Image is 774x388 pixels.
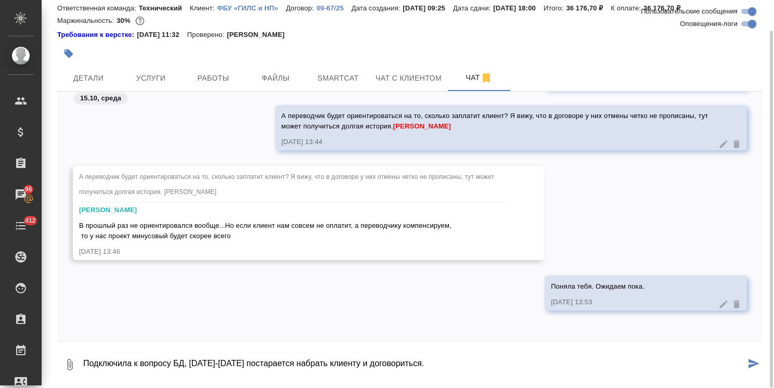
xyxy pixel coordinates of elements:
span: [PERSON_NAME] [393,122,451,130]
span: Детали [63,72,113,85]
span: Услуги [126,72,176,85]
p: Итого: [544,4,566,12]
p: 36 176,70 ₽ [643,4,688,12]
span: Оповещения-логи [680,19,738,29]
p: Клиент: [190,4,217,12]
div: [DATE] 13:46 [79,247,508,257]
span: А переводчик будет ориентироваться на то, сколько заплатит клиент? Я вижу, что в договоре у них о... [79,173,496,196]
p: [DATE] 11:32 [137,30,187,40]
p: Договор: [286,4,317,12]
p: Проверено: [187,30,227,40]
p: ФБУ «ГИЛС и НП» [217,4,286,12]
a: Требования к верстке: [57,30,137,40]
a: 96 [3,182,39,208]
p: 15.10, среда [80,93,121,104]
p: 36 176,70 ₽ [566,4,611,12]
div: [PERSON_NAME] [79,205,508,215]
span: Работы [188,72,238,85]
a: ФБУ «ГИЛС и НП» [217,3,286,12]
span: Чат с клиентом [376,72,442,85]
span: Smartcat [313,72,363,85]
div: [DATE] 13:53 [551,297,711,307]
p: 09-67/25 [316,4,351,12]
p: Дата сдачи: [453,4,493,12]
span: 412 [19,215,42,226]
p: 30% [117,17,133,24]
p: Технический [139,4,190,12]
a: 412 [3,213,39,239]
span: Поняла тебя. Ожидаем пока. [551,282,644,290]
div: Нажми, чтобы открыть папку с инструкцией [57,30,137,40]
span: Чат [454,71,504,84]
p: Ответственная команда: [57,4,139,12]
div: [DATE] 13:44 [281,137,711,147]
span: А переводчик будет ориентироваться на то, сколько заплатит клиент? Я вижу, что в договоре у них о... [281,112,710,130]
p: [PERSON_NAME] [227,30,292,40]
button: 21000.00 RUB; [133,14,147,28]
svg: Отписаться [480,72,493,84]
span: В прошлый раз не ориентировался вообще...Но если клиент нам совсем не оплатит, а переводчику комп... [79,222,451,240]
p: Маржинальность: [57,17,117,24]
span: Пользовательские сообщения [641,6,738,17]
span: Файлы [251,72,301,85]
p: К оплате: [611,4,643,12]
p: [DATE] 09:25 [403,4,453,12]
button: Добавить тэг [57,42,80,65]
p: Дата создания: [352,4,403,12]
a: 09-67/25 [316,3,351,12]
p: [DATE] 18:00 [493,4,544,12]
span: 96 [19,184,38,195]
